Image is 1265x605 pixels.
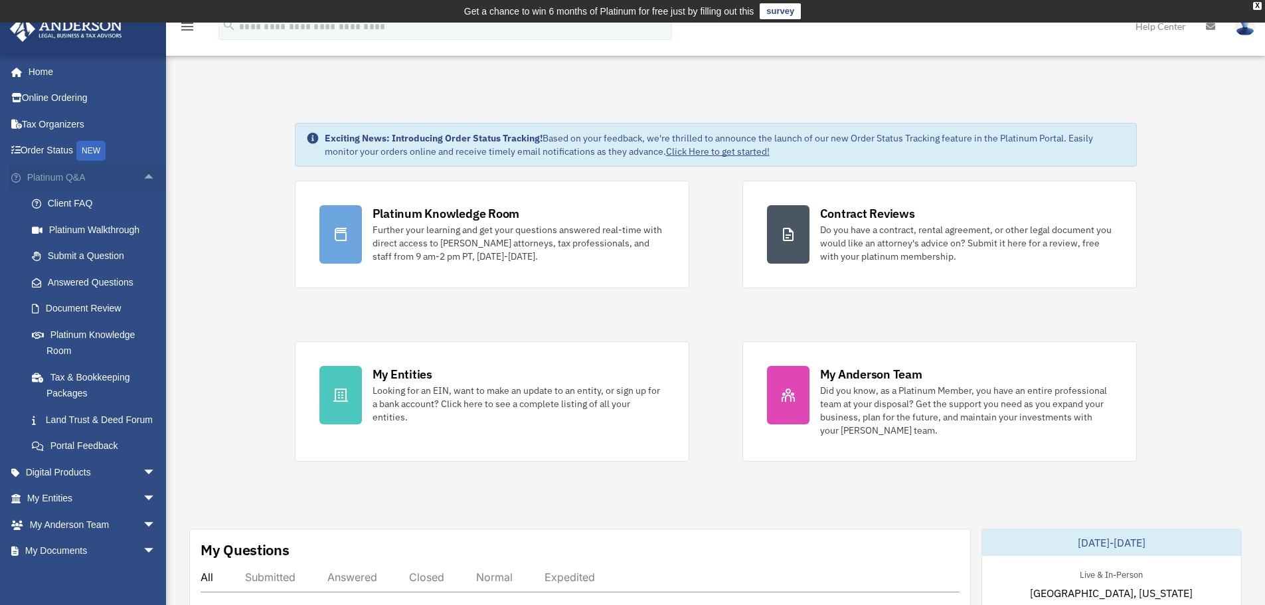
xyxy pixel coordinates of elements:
[9,459,176,485] a: Digital Productsarrow_drop_down
[9,538,176,564] a: My Documentsarrow_drop_down
[742,181,1137,288] a: Contract Reviews Do you have a contract, rental agreement, or other legal document you would like...
[476,570,513,584] div: Normal
[19,433,176,460] a: Portal Feedback
[1253,2,1262,10] div: close
[201,540,290,560] div: My Questions
[19,364,176,406] a: Tax & Bookkeeping Packages
[325,131,1126,158] div: Based on your feedback, we're thrilled to announce the launch of our new Order Status Tracking fe...
[325,132,543,144] strong: Exciting News: Introducing Order Status Tracking!
[295,341,689,462] a: My Entities Looking for an EIN, want to make an update to an entity, or sign up for a bank accoun...
[245,570,295,584] div: Submitted
[19,216,176,243] a: Platinum Walkthrough
[742,341,1137,462] a: My Anderson Team Did you know, as a Platinum Member, you have an entire professional team at your...
[143,459,169,486] span: arrow_drop_down
[19,191,176,217] a: Client FAQ
[9,137,176,165] a: Order StatusNEW
[222,18,236,33] i: search
[9,111,176,137] a: Tax Organizers
[143,485,169,513] span: arrow_drop_down
[19,406,176,433] a: Land Trust & Deed Forum
[19,321,176,364] a: Platinum Knowledge Room
[760,3,801,19] a: survey
[1235,17,1255,36] img: User Pic
[464,3,754,19] div: Get a chance to win 6 months of Platinum for free just by filling out this
[820,384,1112,437] div: Did you know, as a Platinum Member, you have an entire professional team at your disposal? Get th...
[9,85,176,112] a: Online Ordering
[373,366,432,383] div: My Entities
[1030,585,1193,601] span: [GEOGRAPHIC_DATA], [US_STATE]
[143,538,169,565] span: arrow_drop_down
[19,296,176,322] a: Document Review
[409,570,444,584] div: Closed
[9,164,176,191] a: Platinum Q&Aarrow_drop_up
[19,243,176,270] a: Submit a Question
[19,269,176,296] a: Answered Questions
[545,570,595,584] div: Expedited
[295,181,689,288] a: Platinum Knowledge Room Further your learning and get your questions answered real-time with dire...
[9,485,176,512] a: My Entitiesarrow_drop_down
[143,164,169,191] span: arrow_drop_up
[9,58,169,85] a: Home
[327,570,377,584] div: Answered
[179,19,195,35] i: menu
[9,511,176,538] a: My Anderson Teamarrow_drop_down
[143,511,169,539] span: arrow_drop_down
[373,223,665,263] div: Further your learning and get your questions answered real-time with direct access to [PERSON_NAM...
[820,205,915,222] div: Contract Reviews
[373,205,520,222] div: Platinum Knowledge Room
[1069,566,1153,580] div: Live & In-Person
[201,570,213,584] div: All
[6,16,126,42] img: Anderson Advisors Platinum Portal
[820,366,922,383] div: My Anderson Team
[373,384,665,424] div: Looking for an EIN, want to make an update to an entity, or sign up for a bank account? Click her...
[179,23,195,35] a: menu
[982,529,1241,556] div: [DATE]-[DATE]
[666,145,770,157] a: Click Here to get started!
[76,141,106,161] div: NEW
[820,223,1112,263] div: Do you have a contract, rental agreement, or other legal document you would like an attorney's ad...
